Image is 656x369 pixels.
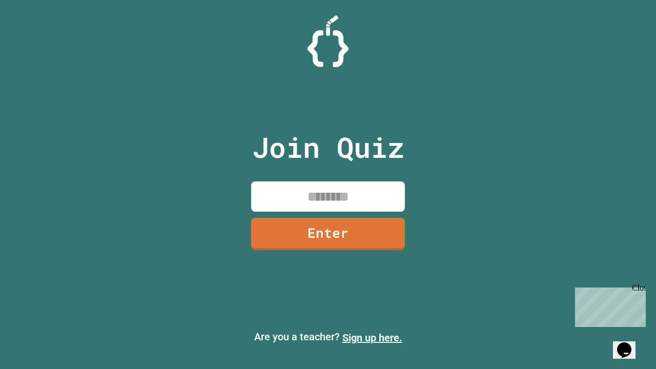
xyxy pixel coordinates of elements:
iframe: chat widget [571,283,646,327]
img: Logo.svg [307,15,348,67]
div: Chat with us now!Close [4,4,71,65]
p: Are you a teacher? [8,329,648,345]
p: Join Quiz [252,126,404,169]
a: Sign up here. [342,332,402,344]
iframe: chat widget [613,328,646,359]
a: Enter [251,218,405,250]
